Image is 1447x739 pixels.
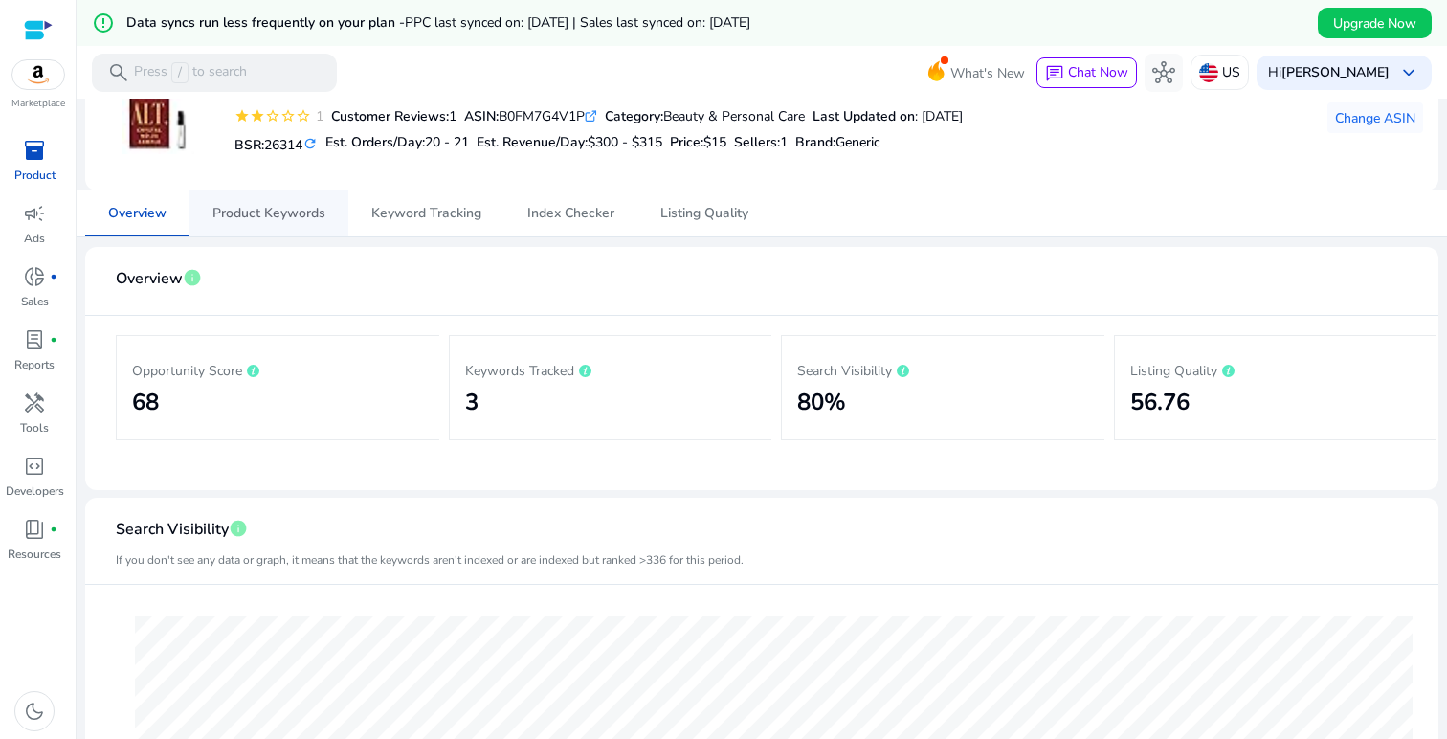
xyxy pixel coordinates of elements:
[1327,102,1423,133] button: Change ASIN
[107,61,130,84] span: search
[116,551,744,570] mat-card-subtitle: If you don't see any data or graph, it means that the keywords aren't indexed or are indexed but ...
[660,207,748,220] span: Listing Quality
[371,207,481,220] span: Keyword Tracking
[795,133,833,151] span: Brand
[296,108,311,123] mat-icon: star_border
[1045,64,1064,83] span: chat
[50,273,57,280] span: fiber_manual_record
[465,358,757,381] p: Keywords Tracked
[212,207,325,220] span: Product Keywords
[331,106,456,126] div: 1
[734,135,788,151] h5: Sellers:
[23,392,46,414] span: handyman
[108,207,167,220] span: Overview
[1068,63,1128,81] span: Chat Now
[950,56,1025,90] span: What's New
[835,133,880,151] span: Generic
[464,106,597,126] div: B0FM7G4V1P
[795,135,880,151] h5: :
[132,389,424,416] h2: 68
[331,107,449,125] b: Customer Reviews:
[813,106,963,126] div: : [DATE]
[280,108,296,123] mat-icon: star_border
[1199,63,1218,82] img: us.svg
[780,133,788,151] span: 1
[12,60,64,89] img: amazon.svg
[8,546,61,563] p: Resources
[813,107,915,125] b: Last Updated on
[797,358,1089,381] p: Search Visibility
[1335,108,1415,128] span: Change ASIN
[1333,13,1416,34] span: Upgrade Now
[132,358,424,381] p: Opportunity Score
[116,262,183,296] span: Overview
[1130,358,1422,381] p: Listing Quality
[1130,389,1422,416] h2: 56.76
[703,133,726,151] span: $15
[605,107,663,125] b: Category:
[234,133,318,154] h5: BSR:
[465,389,757,416] h2: 3
[23,328,46,351] span: lab_profile
[1222,56,1240,89] p: US
[21,293,49,310] p: Sales
[134,62,247,83] p: Press to search
[234,108,250,123] mat-icon: star
[23,455,46,478] span: code_blocks
[23,139,46,162] span: inventory_2
[1036,57,1137,88] button: chatChat Now
[23,700,46,723] span: dark_mode
[1145,54,1183,92] button: hub
[477,135,662,151] h5: Est. Revenue/Day:
[23,202,46,225] span: campaign
[20,419,49,437] p: Tools
[6,482,64,500] p: Developers
[23,518,46,541] span: book_4
[92,11,115,34] mat-icon: error_outline
[23,265,46,288] span: donut_small
[405,13,750,32] span: PPC last synced on: [DATE] | Sales last synced on: [DATE]
[14,167,56,184] p: Product
[1318,8,1432,38] button: Upgrade Now
[1152,61,1175,84] span: hub
[116,513,229,547] span: Search Visibility
[14,356,55,373] p: Reports
[670,135,726,151] h5: Price:
[50,526,57,533] span: fiber_manual_record
[265,108,280,123] mat-icon: star_border
[425,133,469,151] span: 20 - 21
[122,82,194,154] img: 411BHme1CgL._SS40_.jpg
[264,136,302,154] span: 26314
[1281,63,1390,81] b: [PERSON_NAME]
[302,135,318,153] mat-icon: refresh
[527,207,614,220] span: Index Checker
[605,106,805,126] div: Beauty & Personal Care
[171,62,189,83] span: /
[11,97,65,111] p: Marketplace
[464,107,499,125] b: ASIN:
[126,15,750,32] h5: Data syncs run less frequently on your plan -
[311,106,323,126] div: 1
[1268,66,1390,79] p: Hi
[183,268,202,287] span: info
[325,135,469,151] h5: Est. Orders/Day:
[24,230,45,247] p: Ads
[229,519,248,538] span: info
[797,389,1089,416] h2: 80%
[1397,61,1420,84] span: keyboard_arrow_down
[250,108,265,123] mat-icon: star
[50,336,57,344] span: fiber_manual_record
[588,133,662,151] span: $300 - $315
